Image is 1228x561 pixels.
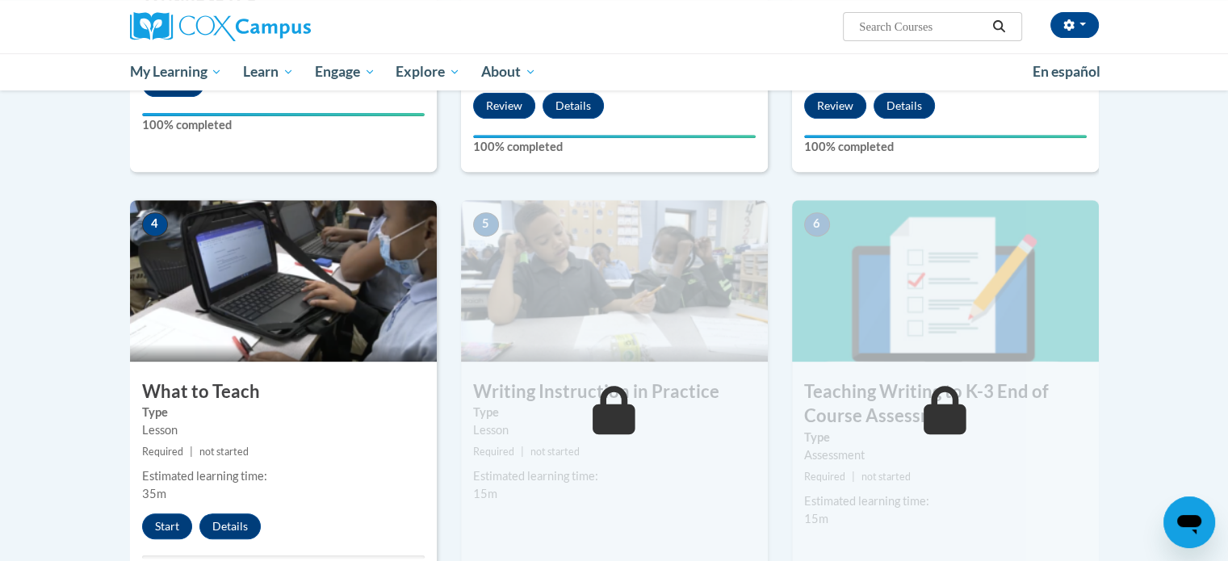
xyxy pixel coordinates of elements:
[1022,55,1111,89] a: En español
[119,53,233,90] a: My Learning
[315,62,375,82] span: Engage
[804,512,828,525] span: 15m
[461,379,768,404] h3: Writing Instruction in Practice
[142,113,425,116] div: Your progress
[852,471,855,483] span: |
[473,404,756,421] label: Type
[199,513,261,539] button: Details
[804,138,1087,156] label: 100% completed
[190,446,193,458] span: |
[792,200,1099,362] img: Course Image
[304,53,386,90] a: Engage
[521,446,524,458] span: |
[471,53,547,90] a: About
[543,93,604,119] button: Details
[804,93,866,119] button: Review
[1163,496,1215,548] iframe: Button to launch messaging window
[142,212,168,237] span: 4
[199,446,249,458] span: not started
[473,467,756,485] div: Estimated learning time:
[142,404,425,421] label: Type
[861,471,911,483] span: not started
[804,446,1087,464] div: Assessment
[804,135,1087,138] div: Your progress
[473,487,497,500] span: 15m
[857,17,987,36] input: Search Courses
[130,12,437,41] a: Cox Campus
[874,93,935,119] button: Details
[233,53,304,90] a: Learn
[142,467,425,485] div: Estimated learning time:
[130,379,437,404] h3: What to Teach
[130,12,311,41] img: Cox Campus
[792,379,1099,429] h3: Teaching Writing to K-3 End of Course Assessment
[473,135,756,138] div: Your progress
[473,421,756,439] div: Lesson
[106,53,1123,90] div: Main menu
[804,429,1087,446] label: Type
[473,93,535,119] button: Review
[385,53,471,90] a: Explore
[142,487,166,500] span: 35m
[142,116,425,134] label: 100% completed
[473,446,514,458] span: Required
[530,446,580,458] span: not started
[804,492,1087,510] div: Estimated learning time:
[243,62,294,82] span: Learn
[987,17,1011,36] button: Search
[481,62,536,82] span: About
[142,446,183,458] span: Required
[142,513,192,539] button: Start
[396,62,460,82] span: Explore
[461,200,768,362] img: Course Image
[473,138,756,156] label: 100% completed
[1050,12,1099,38] button: Account Settings
[142,421,425,439] div: Lesson
[804,212,830,237] span: 6
[1033,63,1100,80] span: En español
[473,212,499,237] span: 5
[130,200,437,362] img: Course Image
[129,62,222,82] span: My Learning
[804,471,845,483] span: Required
